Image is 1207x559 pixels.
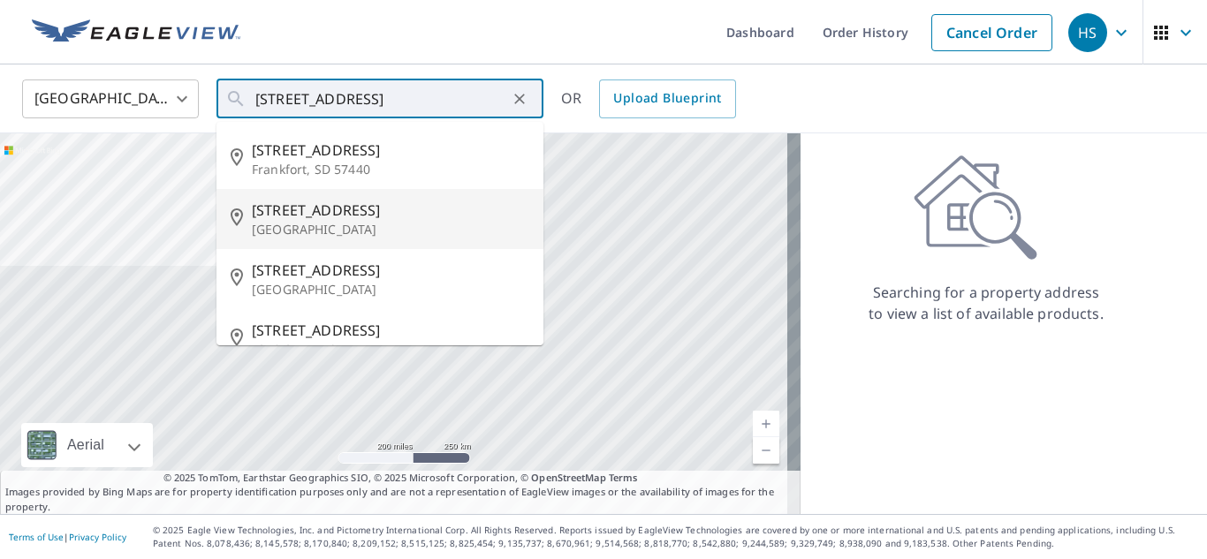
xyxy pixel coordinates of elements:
[753,437,779,464] a: Current Level 5, Zoom Out
[252,161,529,178] p: Frankfort, SD 57440
[32,19,240,46] img: EV Logo
[153,524,1198,550] p: © 2025 Eagle View Technologies, Inc. and Pictometry International Corp. All Rights Reserved. Repo...
[1068,13,1107,52] div: HS
[9,531,64,543] a: Terms of Use
[609,471,638,484] a: Terms
[252,140,529,161] span: [STREET_ADDRESS]
[252,341,529,359] p: [GEOGRAPHIC_DATA]
[62,423,110,467] div: Aerial
[252,200,529,221] span: [STREET_ADDRESS]
[753,411,779,437] a: Current Level 5, Zoom In
[252,260,529,281] span: [STREET_ADDRESS]
[255,74,507,124] input: Search by address or latitude-longitude
[613,87,721,110] span: Upload Blueprint
[561,79,736,118] div: OR
[252,221,529,238] p: [GEOGRAPHIC_DATA]
[252,281,529,298] p: [GEOGRAPHIC_DATA]
[69,531,126,543] a: Privacy Policy
[868,282,1105,324] p: Searching for a property address to view a list of available products.
[931,14,1052,51] a: Cancel Order
[599,79,735,118] a: Upload Blueprint
[531,471,605,484] a: OpenStreetMap
[22,74,199,124] div: [GEOGRAPHIC_DATA]
[9,532,126,542] p: |
[252,320,529,341] span: [STREET_ADDRESS]
[21,423,153,467] div: Aerial
[163,471,638,486] span: © 2025 TomTom, Earthstar Geographics SIO, © 2025 Microsoft Corporation, ©
[507,87,532,111] button: Clear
